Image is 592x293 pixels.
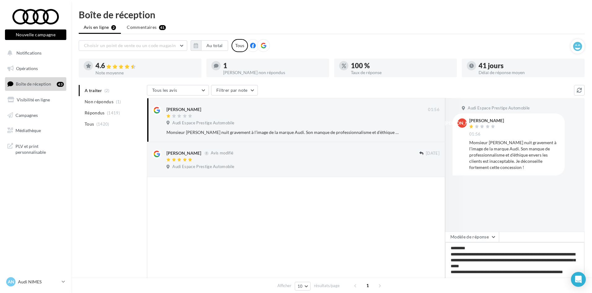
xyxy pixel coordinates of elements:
button: 10 [295,282,311,291]
button: Tous les avis [147,85,209,95]
span: PLV et print personnalisable [15,142,64,155]
span: Médiathèque [15,128,41,133]
a: Visibilité en ligne [4,93,68,106]
span: Visibilité en ligne [17,97,50,102]
span: Audi Espace Prestige Automobile [172,164,234,170]
span: 01:56 [469,131,481,137]
div: 100 % [351,62,452,69]
span: 01:56 [428,107,440,113]
span: Tous les avis [152,87,177,93]
div: Taux de réponse [351,70,452,75]
span: Notifications [16,50,42,55]
button: Modèle de réponse [445,232,499,242]
a: AN Audi NIMES [5,276,66,288]
div: Boîte de réception [79,10,585,19]
span: Campagnes [15,112,38,118]
button: Au total [191,40,228,51]
a: Campagnes [4,109,68,122]
span: Afficher [277,283,291,289]
span: Choisir un point de vente ou un code magasin [84,43,176,48]
span: Tous [85,121,94,127]
button: Au total [201,40,228,51]
span: Répondus [85,110,105,116]
span: (1419) [107,110,120,115]
div: [PERSON_NAME] non répondus [223,70,324,75]
span: Boîte de réception [16,81,51,87]
div: 4.6 [95,62,197,69]
button: Notifications [4,47,65,60]
span: résultats/page [314,283,340,289]
button: Filtrer par note [211,85,258,95]
span: Avis modifié [211,151,233,156]
div: Tous [232,39,248,52]
div: [PERSON_NAME] [166,106,201,113]
div: Open Intercom Messenger [571,272,586,287]
div: Monsieur [PERSON_NAME] nuit gravement à l’image de la marque Audi. Son manque de professionnalism... [469,140,560,171]
div: Note moyenne [95,71,197,75]
div: Monsieur [PERSON_NAME] nuit gravement à l’image de la marque Audi. Son manque de professionnalism... [166,129,399,135]
span: [PERSON_NAME] [445,120,479,126]
a: Opérations [4,62,68,75]
p: Audi NIMES [18,279,59,285]
button: Choisir un point de vente ou un code magasin [79,40,187,51]
div: 41 [159,25,166,30]
span: 1 [363,281,373,291]
div: [PERSON_NAME] [166,150,201,156]
div: 1 [223,62,324,69]
div: 41 jours [479,62,580,69]
a: Médiathèque [4,124,68,137]
span: Audi Espace Prestige Automobile [468,105,530,111]
button: Nouvelle campagne [5,29,66,40]
span: Opérations [16,66,38,71]
span: (1420) [96,122,109,127]
a: Boîte de réception43 [4,77,68,91]
div: 43 [57,82,64,87]
span: Audi Espace Prestige Automobile [172,120,234,126]
span: Commentaires [127,24,157,30]
div: Délai de réponse moyen [479,70,580,75]
span: (1) [116,99,121,104]
span: [DATE] [426,151,440,156]
span: Non répondus [85,99,113,105]
span: 10 [298,284,303,289]
a: PLV et print personnalisable [4,140,68,158]
span: AN [8,279,14,285]
div: [PERSON_NAME] [469,118,504,123]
